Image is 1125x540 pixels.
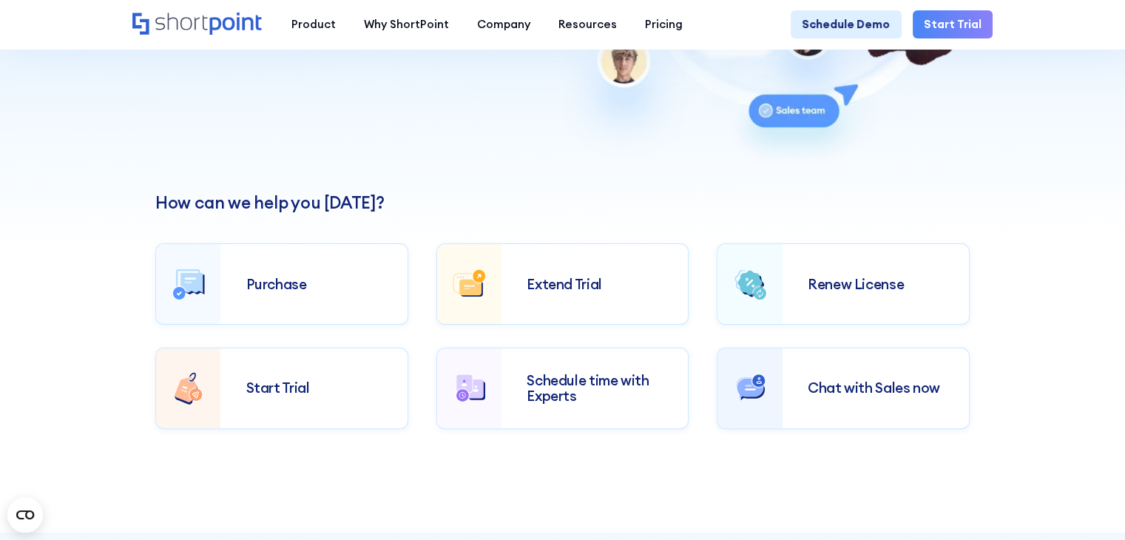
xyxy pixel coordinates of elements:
a: Pricing [631,10,697,38]
button: Open CMP widget [7,497,43,533]
div: Why ShortPoint [364,16,449,33]
a: Why ShortPoint [350,10,463,38]
div: Schedule time with Experts [527,373,663,404]
div: Renew License [808,277,944,292]
a: Schedule time with Experts [436,348,689,429]
div: Purchase [246,277,382,292]
div: Product [291,16,336,33]
a: Renew License [717,243,970,325]
iframe: Chat Widget [1051,469,1125,540]
a: Resources [544,10,631,38]
a: Schedule Demo [791,10,901,38]
a: Extend Trial [436,243,689,325]
a: Purchase [155,243,408,325]
a: Chat with Sales now [717,348,970,429]
a: Start Trial [913,10,993,38]
div: Company [477,16,530,33]
div: Start Trial [246,380,382,396]
a: Product [277,10,350,38]
div: Widget de chat [1051,469,1125,540]
div: Chat with Sales now [808,380,944,396]
a: Home [132,13,263,37]
h2: How can we help you [DATE]? [155,193,970,212]
a: Company [463,10,544,38]
div: Pricing [645,16,683,33]
div: Resources [558,16,617,33]
div: Extend Trial [527,277,663,292]
a: Start Trial [155,348,408,429]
